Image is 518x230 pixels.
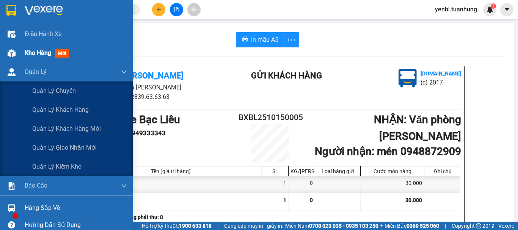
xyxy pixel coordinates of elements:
[429,5,483,14] span: yenbl.tuanhung
[25,29,61,39] span: Điều hành xe
[142,222,212,230] span: Hỗ trợ kỹ thuật:
[242,36,248,44] span: printer
[25,67,47,77] span: Quản Lý
[309,223,378,229] strong: 0708 023 035 - 0935 103 250
[380,224,383,227] span: ⚪️
[236,32,284,47] button: printerIn mẫu A5
[80,83,221,92] li: 85 [PERSON_NAME]
[80,92,221,102] li: 02839.63.63.63
[8,68,16,76] img: warehouse-icon
[124,214,163,220] b: Tổng phải thu: 0
[262,176,289,193] div: 1
[32,162,82,171] span: Quản lý kiểm kho
[55,49,69,58] span: mới
[191,7,196,12] span: aim
[491,3,496,9] sup: 1
[421,78,461,87] li: (c) 2017
[290,168,313,174] div: KG/[PERSON_NAME]
[6,5,16,16] img: logo-vxr
[25,181,47,190] span: Báo cáo
[374,113,461,142] b: NHẬN : Văn phòng [PERSON_NAME]
[385,222,439,230] span: Miền Bắc
[82,168,260,174] div: Tên (giá trị hàng)
[32,124,101,133] span: Quản lý khách hàng mới
[170,3,183,16] button: file-add
[156,7,162,12] span: plus
[504,6,510,13] span: caret-down
[317,168,358,174] div: Loại hàng gửi
[8,182,16,190] img: solution-icon
[421,70,461,77] b: [DOMAIN_NAME]
[445,222,446,230] span: |
[405,197,422,203] span: 30.000
[25,49,51,56] span: Kho hàng
[187,3,201,16] button: aim
[492,3,494,9] span: 1
[283,197,286,203] span: 1
[120,71,184,80] b: [PERSON_NAME]
[399,69,417,88] img: logo.jpg
[361,176,424,193] div: 30.000
[284,32,299,47] button: more
[487,6,493,13] img: icon-new-feature
[8,49,16,57] img: warehouse-icon
[289,176,315,193] div: 0
[8,204,16,212] img: warehouse-icon
[32,143,97,152] span: Quản lý giao nhận mới
[80,176,262,193] div: 1 thung (Khác)
[251,35,278,44] span: In mẫu A5
[284,35,299,45] span: more
[121,183,127,189] span: down
[224,222,283,230] span: Cung cấp máy in - giấy in:
[426,168,459,174] div: Ghi chú
[500,3,513,16] button: caret-down
[315,145,461,158] b: Người nhận : mén 0948872909
[174,7,179,12] span: file-add
[25,202,127,214] div: Hàng sắp về
[264,168,286,174] div: SL
[179,223,212,229] strong: 1900 633 818
[121,69,127,75] span: down
[407,223,439,229] strong: 0369 525 060
[152,3,165,16] button: plus
[32,105,89,114] span: Quản lý khách hàng
[8,30,16,38] img: warehouse-icon
[217,222,218,230] span: |
[8,221,15,228] span: question-circle
[251,71,322,80] b: Gửi khách hàng
[476,223,481,228] span: copyright
[310,197,313,203] span: 0
[32,86,76,95] span: Quản lý chuyến
[239,111,302,124] h2: BXBL2510150005
[285,222,378,230] span: Miền Nam
[363,168,422,174] div: Cước món hàng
